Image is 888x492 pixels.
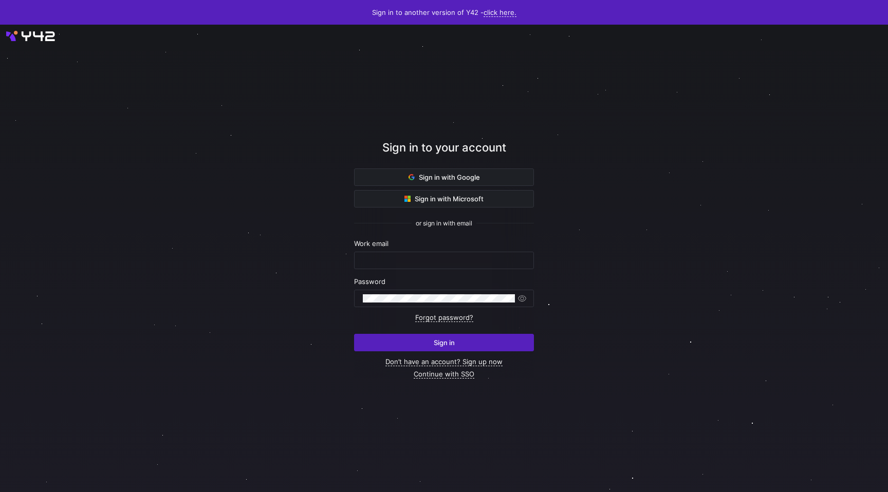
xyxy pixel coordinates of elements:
[354,190,534,207] button: Sign in with Microsoft
[354,139,534,168] div: Sign in to your account
[354,277,385,286] span: Password
[415,313,473,322] a: Forgot password?
[484,8,516,17] a: click here.
[414,370,474,379] a: Continue with SSO
[409,173,480,181] span: Sign in with Google
[354,334,534,351] button: Sign in
[404,195,484,203] span: Sign in with Microsoft
[354,168,534,186] button: Sign in with Google
[354,239,388,248] span: Work email
[416,220,472,227] span: or sign in with email
[434,338,455,347] span: Sign in
[385,357,503,366] a: Don’t have an account? Sign up now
